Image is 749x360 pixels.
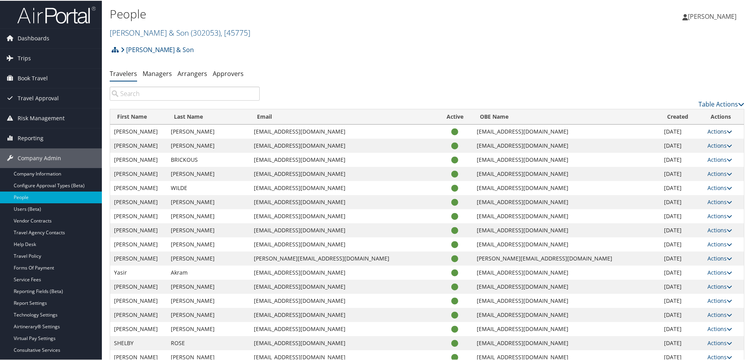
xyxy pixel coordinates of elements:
[110,27,250,37] a: [PERSON_NAME] & Son
[110,86,260,100] input: Search
[167,166,250,180] td: [PERSON_NAME]
[682,4,744,27] a: [PERSON_NAME]
[660,180,704,194] td: [DATE]
[167,109,250,124] th: Last Name: activate to sort column ascending
[660,307,704,321] td: [DATE]
[707,155,732,163] a: Actions
[110,194,167,208] td: [PERSON_NAME]
[473,223,660,237] td: [EMAIL_ADDRESS][DOMAIN_NAME]
[707,324,732,332] a: Actions
[707,310,732,318] a: Actions
[704,109,744,124] th: Actions
[660,194,704,208] td: [DATE]
[250,307,437,321] td: [EMAIL_ADDRESS][DOMAIN_NAME]
[110,265,167,279] td: Yasir
[17,5,96,24] img: airportal-logo.png
[250,293,437,307] td: [EMAIL_ADDRESS][DOMAIN_NAME]
[473,251,660,265] td: [PERSON_NAME][EMAIL_ADDRESS][DOMAIN_NAME]
[110,138,167,152] td: [PERSON_NAME]
[250,124,437,138] td: [EMAIL_ADDRESS][DOMAIN_NAME]
[250,208,437,223] td: [EMAIL_ADDRESS][DOMAIN_NAME]
[660,251,704,265] td: [DATE]
[688,11,736,20] span: [PERSON_NAME]
[473,124,660,138] td: [EMAIL_ADDRESS][DOMAIN_NAME]
[473,265,660,279] td: [EMAIL_ADDRESS][DOMAIN_NAME]
[167,152,250,166] td: BRICKOUS
[110,237,167,251] td: [PERSON_NAME]
[250,279,437,293] td: [EMAIL_ADDRESS][DOMAIN_NAME]
[660,321,704,335] td: [DATE]
[250,180,437,194] td: [EMAIL_ADDRESS][DOMAIN_NAME]
[167,335,250,349] td: ROSE
[473,237,660,251] td: [EMAIL_ADDRESS][DOMAIN_NAME]
[167,321,250,335] td: [PERSON_NAME]
[660,223,704,237] td: [DATE]
[707,296,732,304] a: Actions
[707,169,732,177] a: Actions
[18,108,65,127] span: Risk Management
[110,166,167,180] td: [PERSON_NAME]
[110,124,167,138] td: [PERSON_NAME]
[660,208,704,223] td: [DATE]
[167,279,250,293] td: [PERSON_NAME]
[250,138,437,152] td: [EMAIL_ADDRESS][DOMAIN_NAME]
[110,279,167,293] td: [PERSON_NAME]
[221,27,250,37] span: , [ 45775 ]
[167,138,250,152] td: [PERSON_NAME]
[707,197,732,205] a: Actions
[18,88,59,107] span: Travel Approval
[473,335,660,349] td: [EMAIL_ADDRESS][DOMAIN_NAME]
[167,251,250,265] td: [PERSON_NAME]
[18,48,31,67] span: Trips
[660,279,704,293] td: [DATE]
[110,69,137,77] a: Travelers
[660,335,704,349] td: [DATE]
[110,335,167,349] td: SHELBY
[473,180,660,194] td: [EMAIL_ADDRESS][DOMAIN_NAME]
[473,208,660,223] td: [EMAIL_ADDRESS][DOMAIN_NAME]
[167,208,250,223] td: [PERSON_NAME]
[250,166,437,180] td: [EMAIL_ADDRESS][DOMAIN_NAME]
[110,152,167,166] td: [PERSON_NAME]
[707,212,732,219] a: Actions
[473,194,660,208] td: [EMAIL_ADDRESS][DOMAIN_NAME]
[660,166,704,180] td: [DATE]
[473,109,660,124] th: OBE Name: activate to sort column ascending
[707,268,732,275] a: Actions
[167,265,250,279] td: Akram
[18,68,48,87] span: Book Travel
[18,28,49,47] span: Dashboards
[143,69,172,77] a: Managers
[473,279,660,293] td: [EMAIL_ADDRESS][DOMAIN_NAME]
[177,69,207,77] a: Arrangers
[707,141,732,148] a: Actions
[473,293,660,307] td: [EMAIL_ADDRESS][DOMAIN_NAME]
[110,109,167,124] th: First Name: activate to sort column ascending
[110,321,167,335] td: [PERSON_NAME]
[110,223,167,237] td: [PERSON_NAME]
[18,148,61,167] span: Company Admin
[167,180,250,194] td: WILDE
[213,69,244,77] a: Approvers
[707,282,732,289] a: Actions
[473,152,660,166] td: [EMAIL_ADDRESS][DOMAIN_NAME]
[167,237,250,251] td: [PERSON_NAME]
[191,27,221,37] span: ( 302053 )
[250,152,437,166] td: [EMAIL_ADDRESS][DOMAIN_NAME]
[110,293,167,307] td: [PERSON_NAME]
[707,254,732,261] a: Actions
[698,99,744,108] a: Table Actions
[250,265,437,279] td: [EMAIL_ADDRESS][DOMAIN_NAME]
[250,194,437,208] td: [EMAIL_ADDRESS][DOMAIN_NAME]
[437,109,473,124] th: Active: activate to sort column ascending
[18,128,43,147] span: Reporting
[250,251,437,265] td: [PERSON_NAME][EMAIL_ADDRESS][DOMAIN_NAME]
[250,335,437,349] td: [EMAIL_ADDRESS][DOMAIN_NAME]
[167,293,250,307] td: [PERSON_NAME]
[121,41,194,57] a: [PERSON_NAME] & Son
[660,265,704,279] td: [DATE]
[110,5,533,22] h1: People
[660,124,704,138] td: [DATE]
[110,251,167,265] td: [PERSON_NAME]
[707,353,732,360] a: Actions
